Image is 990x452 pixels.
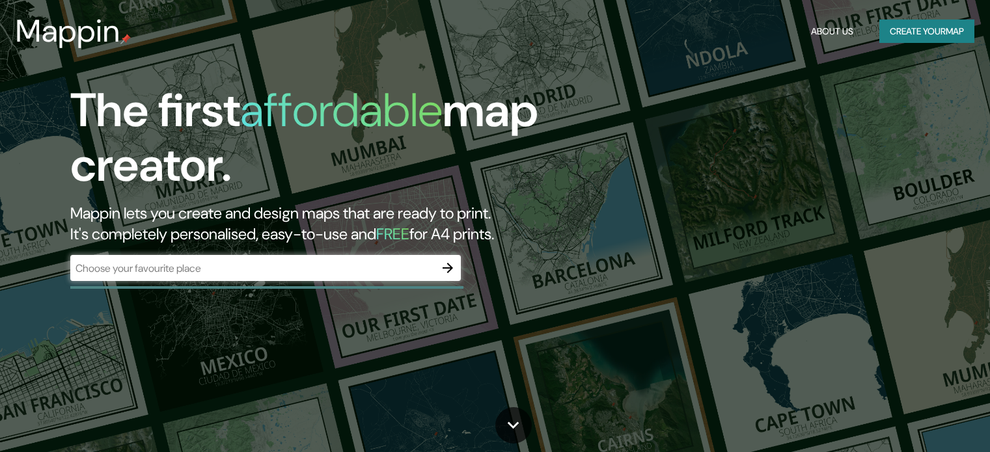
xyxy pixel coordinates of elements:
h1: affordable [240,80,443,140]
h2: Mappin lets you create and design maps that are ready to print. It's completely personalised, eas... [70,203,566,245]
img: mappin-pin [120,34,131,44]
h1: The first map creator. [70,83,566,203]
button: About Us [806,20,859,44]
h3: Mappin [16,13,120,49]
input: Choose your favourite place [70,261,435,276]
iframe: Help widget launcher [874,401,976,438]
button: Create yourmap [879,20,974,44]
h5: FREE [376,224,409,244]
